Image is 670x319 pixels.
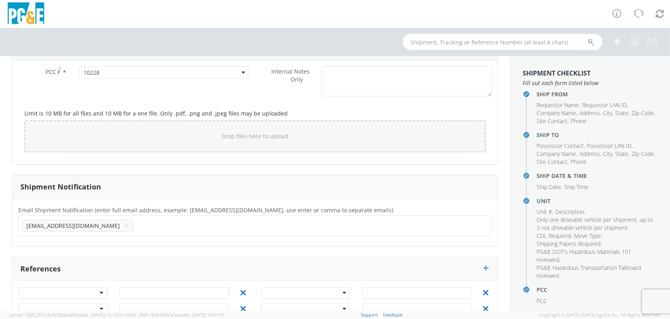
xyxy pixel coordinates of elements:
li: , [537,208,553,216]
li: , [555,208,585,216]
span: Address [579,109,600,117]
span: Zip Code [632,109,654,117]
span: master, [DATE] 11:13:37 [74,312,123,318]
li: , [537,109,577,117]
span: [EMAIL_ADDRESS][DOMAIN_NAME] [26,222,120,229]
h4: Unit [537,198,658,204]
span: PCC [537,297,547,305]
span: Requestor LAN ID [582,101,627,109]
span: Zip Code [632,150,654,158]
span: Possessor LAN ID [587,142,632,150]
span: Ship Date [537,183,561,191]
span: Fill out each form listed below [523,79,658,87]
span: Unit # [537,208,552,215]
span: Phone [571,158,586,165]
span: Phone [571,117,586,125]
h3: Shipment Notification [20,183,101,191]
span: Company Name [537,150,576,158]
li: , [537,240,602,248]
li: , [537,101,580,109]
h4: Ship To [537,132,658,138]
span: 10228 [79,66,249,78]
span: Client: 2025.18.0-fd567a5 [124,312,225,318]
li: , [603,150,613,158]
span: City [603,109,612,117]
li: , [632,150,655,158]
li: , [632,109,655,117]
li: , [537,216,656,232]
li: , [537,183,562,191]
span: Copyright © [DATE]-[DATE] Agistix Inc., All Rights Reserved [539,312,660,318]
li: , [537,158,569,166]
span: City [603,150,612,158]
img: pge-logo-06675f144f4cfa6a6814.png [6,2,46,26]
strong: Shipment Checklist [523,69,590,78]
span: Site Contact [537,117,567,125]
span: Only one driveable vehicle per shipment, up to 3 not driveable vehicle per shipment [537,216,653,231]
li: , [537,150,577,158]
span: State [615,150,628,158]
span: master, [DATE] 10:01:07 [176,312,225,318]
span: Address [579,150,600,158]
h4: PCC [537,287,658,293]
li: , [582,101,628,109]
span: Drop files here to upload [222,132,288,140]
h5: Limit is 10 MB for all files and 10 MB for a one file. Only .pdf, .png and .jpeg files may be upl... [24,110,486,116]
h3: References [20,265,61,273]
span: Shipping Papers Required [537,240,600,247]
span: Possessor Contact [537,142,584,150]
li: , [537,232,572,240]
span: PG&E DOT's Hazardous Materials 101 reviewed [537,248,631,263]
span: Requestor Name [537,101,579,109]
span: PG&E Hazardous Transportation Tailboard reviewed [537,264,641,279]
li: , [587,142,633,150]
span: Move Type [574,232,601,239]
h4: Ship From [537,91,658,97]
span: Ship Time [564,183,588,191]
h4: Ship Date & Time [537,173,658,179]
span: Internal Notes Only [271,68,310,83]
li: , [579,150,601,158]
span: PCC [46,68,56,76]
li: , [537,117,569,125]
li: , [537,248,656,264]
span: Email Shipment Notification (enter full email address, example: jdoe01@agistix.com, use enter or ... [18,206,393,214]
li: , [574,232,602,240]
li: , [615,150,630,158]
span: Server: 2025.20.0-db47332bad5 [10,312,123,318]
li: , [603,109,613,117]
span: 10228 [84,69,245,76]
span: CDL Required [537,232,571,239]
a: Support [361,312,378,318]
span: Description [555,208,584,215]
input: Shipment, Tracking or Reference Number (at least 4 chars) [403,34,602,50]
button: × [124,221,129,231]
li: , [537,142,585,150]
span: Company Name [537,109,576,117]
span: Site Contact [537,158,567,165]
span: State [615,109,628,117]
a: Feedback [383,312,403,318]
li: , [579,109,601,117]
li: , [615,109,630,117]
